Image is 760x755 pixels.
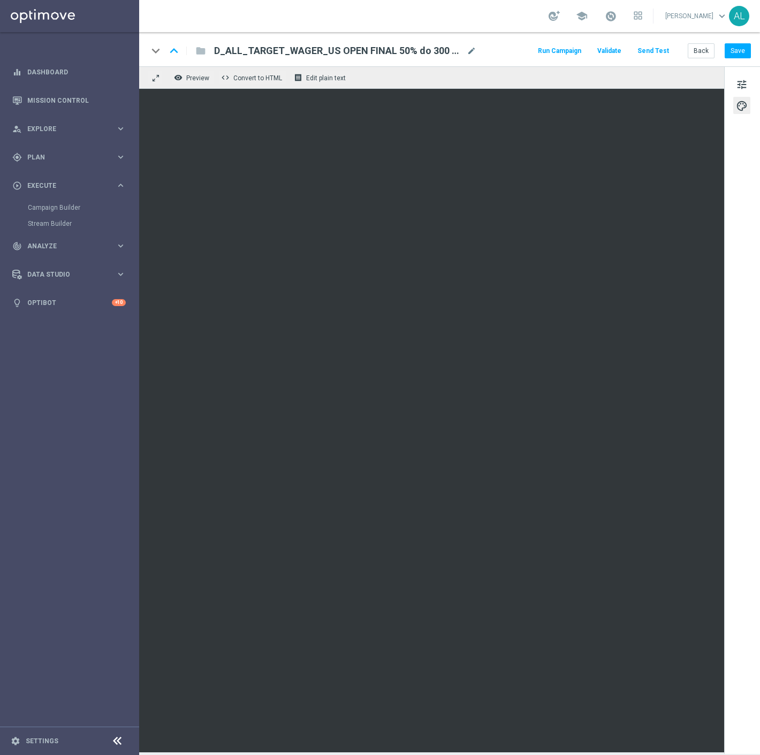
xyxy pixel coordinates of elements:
i: keyboard_arrow_right [116,180,126,190]
span: keyboard_arrow_down [716,10,728,22]
div: Campaign Builder [28,200,138,216]
span: code [221,73,230,82]
span: Analyze [27,243,116,249]
span: D_ALL_TARGET_WAGER_US OPEN FINAL 50% do 300 PLN_010925 [214,44,462,57]
button: gps_fixed Plan keyboard_arrow_right [12,153,126,162]
button: lightbulb Optibot +10 [12,299,126,307]
div: Analyze [12,241,116,251]
button: code Convert to HTML [218,71,287,85]
div: Plan [12,152,116,162]
i: equalizer [12,67,22,77]
button: Send Test [636,44,671,58]
i: keyboard_arrow_right [116,152,126,162]
i: track_changes [12,241,22,251]
button: palette [733,97,750,114]
i: keyboard_arrow_right [116,124,126,134]
a: Stream Builder [28,219,111,228]
i: person_search [12,124,22,134]
span: Plan [27,154,116,161]
span: Validate [597,47,621,55]
i: remove_red_eye [174,73,183,82]
span: school [576,10,588,22]
span: tune [736,78,748,91]
i: receipt [294,73,302,82]
a: Dashboard [27,58,126,86]
a: Settings [26,738,58,744]
i: play_circle_outline [12,181,22,190]
a: Campaign Builder [28,203,111,212]
span: mode_edit [467,46,476,56]
span: Preview [186,74,209,82]
button: track_changes Analyze keyboard_arrow_right [12,242,126,250]
span: palette [736,99,748,113]
div: Mission Control [12,86,126,115]
span: Convert to HTML [233,74,282,82]
button: remove_red_eye Preview [171,71,214,85]
a: Optibot [27,288,112,317]
i: gps_fixed [12,152,22,162]
i: lightbulb [12,298,22,308]
a: Mission Control [27,86,126,115]
div: Data Studio [12,270,116,279]
div: Dashboard [12,58,126,86]
button: Back [688,43,715,58]
button: Data Studio keyboard_arrow_right [12,270,126,279]
span: Edit plain text [306,74,346,82]
button: Save [725,43,751,58]
button: Validate [596,44,623,58]
button: person_search Explore keyboard_arrow_right [12,125,126,133]
button: Run Campaign [536,44,583,58]
a: [PERSON_NAME]keyboard_arrow_down [664,8,729,24]
i: keyboard_arrow_up [166,43,182,59]
i: settings [11,736,20,746]
i: keyboard_arrow_right [116,241,126,251]
button: tune [733,75,750,93]
button: play_circle_outline Execute keyboard_arrow_right [12,181,126,190]
span: Execute [27,182,116,189]
div: +10 [112,299,126,306]
div: Execute [12,181,116,190]
span: Explore [27,126,116,132]
i: keyboard_arrow_right [116,269,126,279]
div: Explore [12,124,116,134]
div: Stream Builder [28,216,138,232]
button: receipt Edit plain text [291,71,351,85]
span: Data Studio [27,271,116,278]
div: Optibot [12,288,126,317]
div: AL [729,6,749,26]
button: equalizer Dashboard [12,68,126,77]
button: Mission Control [12,96,126,105]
